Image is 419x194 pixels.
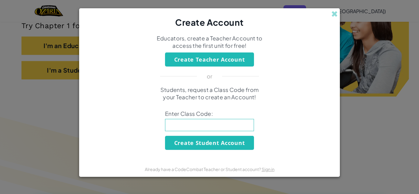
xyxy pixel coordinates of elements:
[262,166,275,172] a: Sign in
[165,52,254,67] button: Create Teacher Account
[156,86,263,101] p: Students, request a Class Code from your Teacher to create an Account!
[165,110,254,117] span: Enter Class Code:
[156,35,263,49] p: Educators, create a Teacher Account to access the first unit for free!
[165,136,254,150] button: Create Student Account
[145,166,262,172] span: Already have a CodeCombat Teacher or Student account?
[175,17,244,28] span: Create Account
[207,73,213,80] p: or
